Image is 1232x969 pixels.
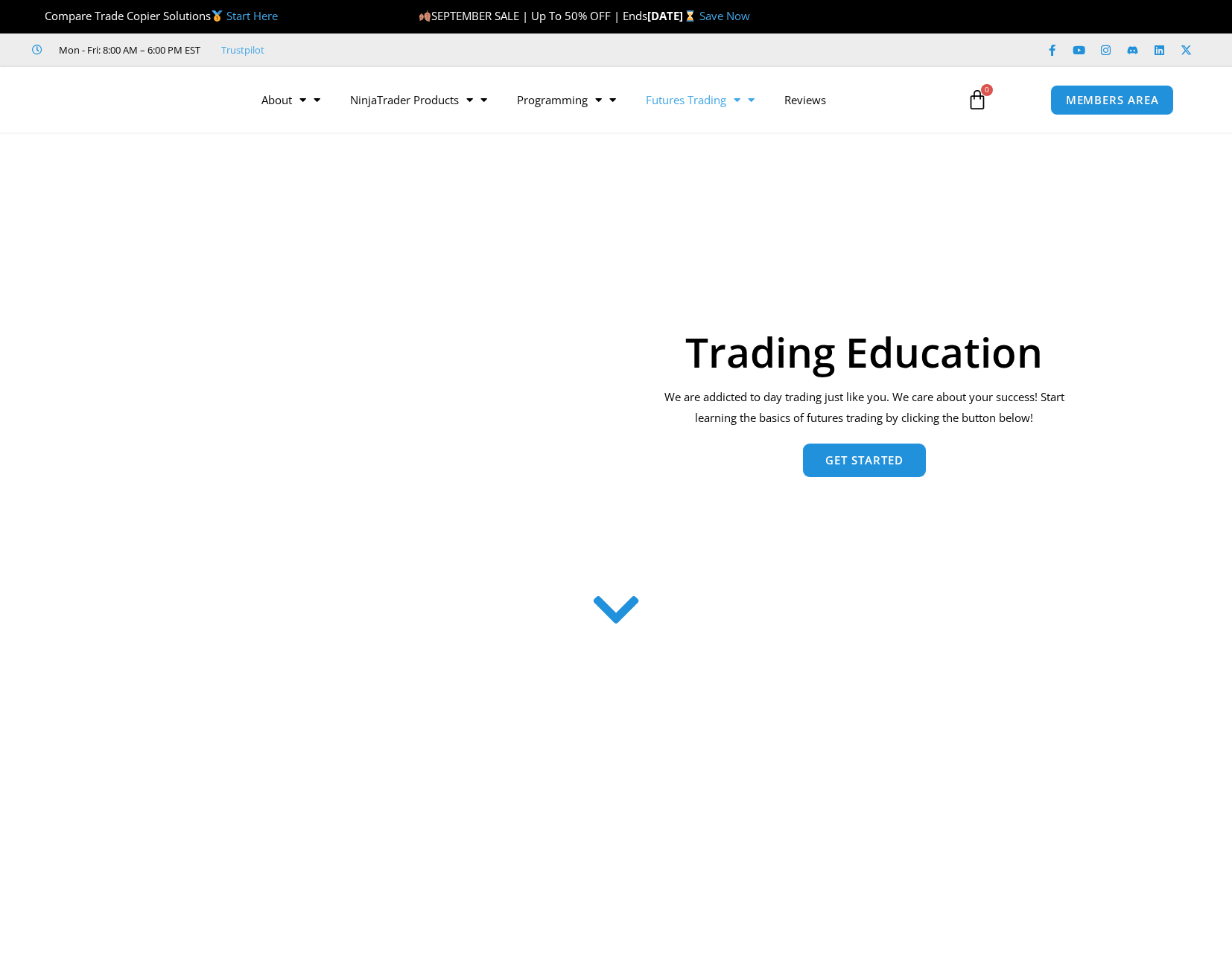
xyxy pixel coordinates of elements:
a: Futures Trading [631,83,769,117]
a: MEMBERS AREA [1050,85,1175,115]
a: Start Here [226,8,278,23]
a: Save Now [699,8,750,23]
span: Compare Trade Copier Solutions [32,8,278,23]
strong: [DATE] [647,8,699,23]
h1: Trading Education [655,331,1074,372]
a: Trustpilot [221,41,264,59]
p: We are addicted to day trading just like you. We care about your success! Start learning the basi... [655,387,1074,429]
a: NinjaTrader Products [335,83,502,117]
img: 🥇 [212,10,223,22]
img: 🍂 [419,10,431,22]
img: ⌛ [685,10,696,22]
img: LogoAI | Affordable Indicators – NinjaTrader [58,73,218,127]
span: MEMBERS AREA [1066,95,1159,106]
span: Get Started [825,455,904,466]
a: Programming [502,83,631,117]
span: SEPTEMBER SALE | Up To 50% OFF | Ends [419,8,647,23]
a: Reviews [769,83,841,117]
nav: Menu [247,83,950,117]
span: Mon - Fri: 8:00 AM – 6:00 PM EST [55,41,200,59]
img: 🏆 [33,10,44,22]
img: AdobeStock 293954085 1 Converted | Affordable Indicators – NinjaTrader [158,211,625,565]
a: About [247,83,335,117]
a: Get Started [803,444,926,477]
a: 0 [944,78,1010,121]
span: 0 [981,84,993,96]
